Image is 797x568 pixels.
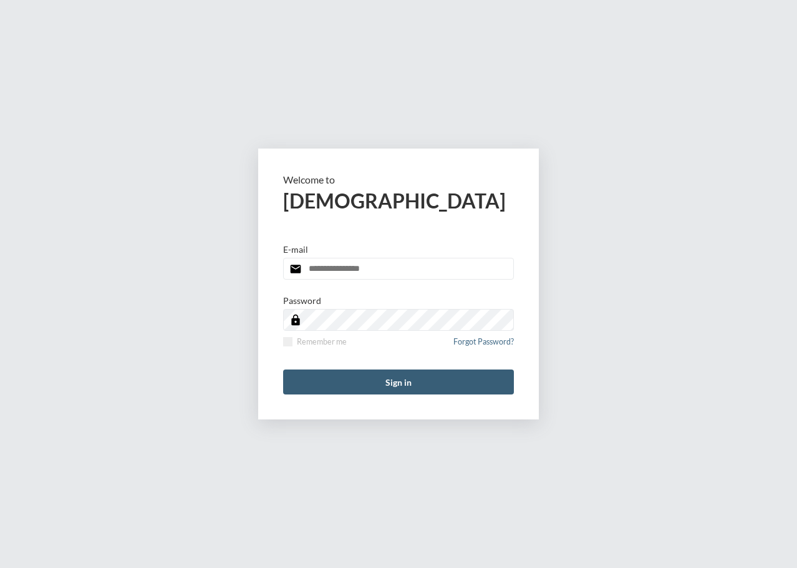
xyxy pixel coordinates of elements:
[283,189,514,213] h2: [DEMOGRAPHIC_DATA]
[283,370,514,394] button: Sign in
[283,174,514,185] p: Welcome to
[453,337,514,354] a: Forgot Password?
[283,337,347,346] label: Remember me
[283,295,321,306] p: Password
[283,244,308,255] p: E-mail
